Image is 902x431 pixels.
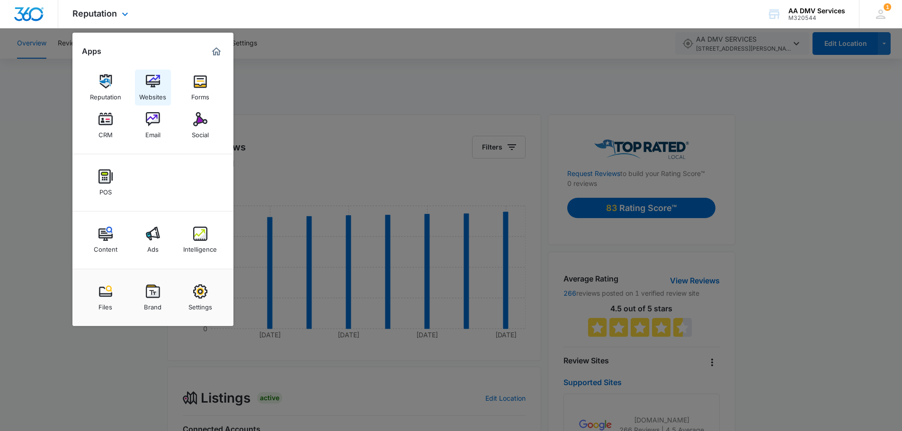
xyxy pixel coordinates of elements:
a: Reputation [88,70,124,106]
div: Reputation [90,88,121,101]
a: CRM [88,107,124,143]
div: Files [98,299,112,311]
div: Settings [188,299,212,311]
div: Ads [147,241,159,253]
div: CRM [98,126,113,139]
a: Ads [135,222,171,258]
div: Brand [144,299,161,311]
a: Websites [135,70,171,106]
a: Content [88,222,124,258]
a: POS [88,165,124,201]
div: notifications count [884,3,891,11]
a: Intelligence [182,222,218,258]
div: Email [145,126,161,139]
a: Files [88,280,124,316]
a: Forms [182,70,218,106]
span: Reputation [72,9,117,18]
a: Social [182,107,218,143]
a: Brand [135,280,171,316]
a: Email [135,107,171,143]
div: Intelligence [183,241,217,253]
div: Social [192,126,209,139]
span: 1 [884,3,891,11]
div: account id [788,15,845,21]
a: Marketing 360® Dashboard [209,44,224,59]
div: Content [94,241,117,253]
a: Settings [182,280,218,316]
div: Websites [139,88,166,101]
h2: Apps [82,47,101,56]
div: POS [99,184,112,196]
div: account name [788,7,845,15]
div: Forms [191,88,209,101]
